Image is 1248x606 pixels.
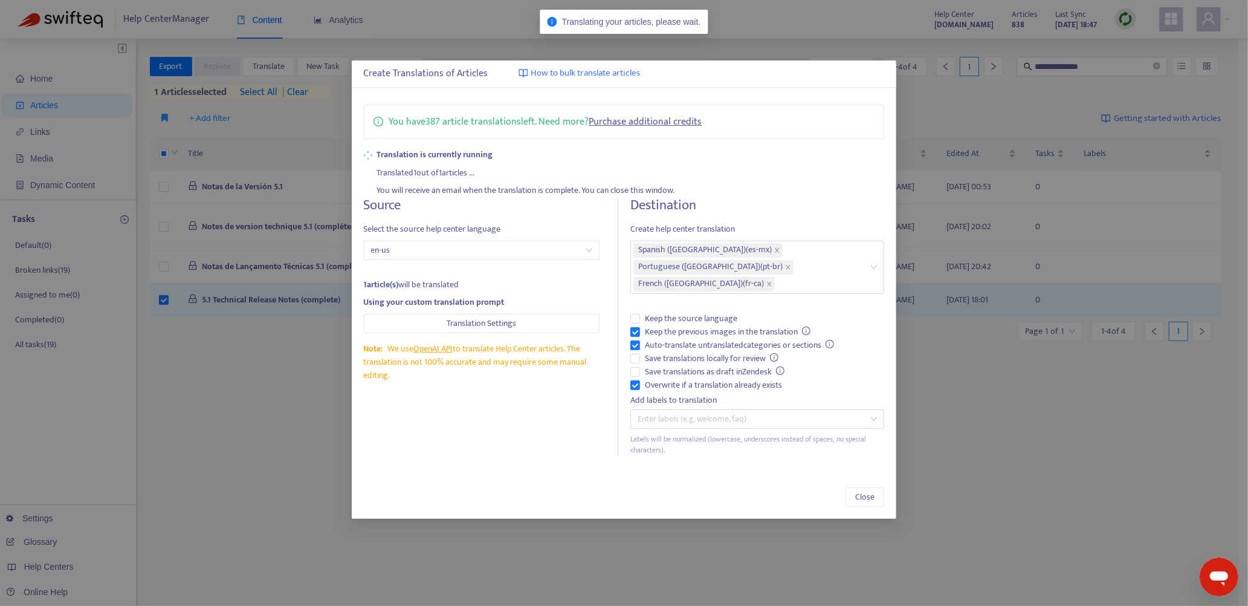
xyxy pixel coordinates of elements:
[774,247,780,253] span: close
[377,161,884,180] div: Translated 1 out of 1 articles ...
[630,223,885,236] span: Create help center translation
[1200,558,1238,596] iframe: Button to launch messaging window
[364,197,600,213] h4: Source
[638,243,772,258] span: Spanish ([GEOGRAPHIC_DATA]) ( es-mx )
[638,260,783,275] span: Portuguese ([GEOGRAPHIC_DATA]) ( pt-br )
[562,17,701,27] span: Translating your articles, please wait.
[377,180,884,198] div: You will receive an email when the translation is complete. You can close this window.
[364,342,383,356] span: Note:
[377,148,884,161] strong: Translation is currently running
[630,197,885,213] h4: Destination
[364,314,600,333] button: Translation Settings
[364,278,600,292] div: will be translated
[364,296,600,309] div: Using your custom translation prompt
[548,17,557,27] span: info-circle
[447,317,516,330] span: Translation Settings
[766,281,772,287] span: close
[364,67,885,81] div: Create Translations of Articles
[785,264,791,270] span: close
[519,68,528,78] img: image-link
[776,367,784,375] span: info-circle
[802,327,810,335] span: info-circle
[855,490,875,504] span: Close
[371,241,592,259] span: en-us
[640,365,790,379] span: Save translations as draft in Zendesk
[845,487,884,507] button: Close
[389,114,702,129] p: You have 387 article translations left. Need more?
[770,353,778,362] span: info-circle
[640,379,787,392] span: Overwrite if a translation already exists
[531,67,641,80] span: How to bulk translate articles
[640,325,816,339] span: Keep the previous images in the translation
[630,394,885,407] div: Add labels to translation
[364,342,600,382] div: We use to translate Help Center articles. The translation is not 100% accurate and may require so...
[373,114,383,126] span: info-circle
[364,278,399,292] strong: 1 article(s)
[364,223,600,236] span: Select the source help center language
[589,114,702,130] a: Purchase additional credits
[630,434,885,457] div: Labels will be normalized (lowercase, underscores instead of spaces, no special characters).
[640,312,742,325] span: Keep the source language
[638,277,764,292] span: French ([GEOGRAPHIC_DATA]) ( fr-ca )
[519,67,641,80] a: How to bulk translate articles
[413,342,453,356] a: OpenAI API
[640,339,839,352] span: Auto-translate untranslated categories or sections
[640,352,784,365] span: Save translations locally for review
[826,340,834,348] span: info-circle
